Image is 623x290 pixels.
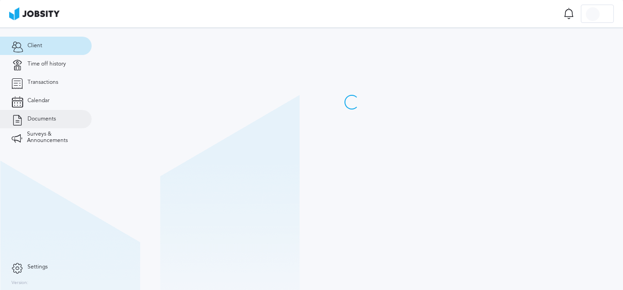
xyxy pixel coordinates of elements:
[27,79,58,86] span: Transactions
[27,43,42,49] span: Client
[9,7,60,20] img: ab4bad089aa723f57921c736e9817d99.png
[27,61,66,67] span: Time off history
[27,131,80,144] span: Surveys & Announcements
[27,98,49,104] span: Calendar
[27,264,48,270] span: Settings
[27,116,56,122] span: Documents
[11,280,28,286] label: Version:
